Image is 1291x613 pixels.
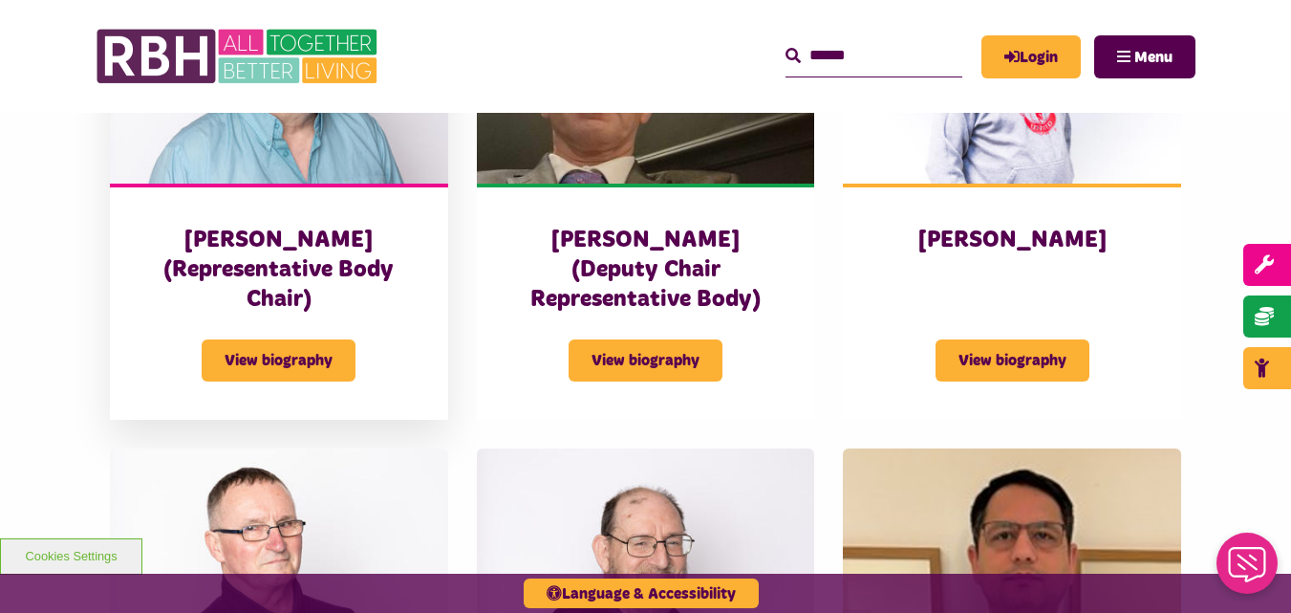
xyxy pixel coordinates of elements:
span: Menu [1134,50,1173,65]
span: View biography [569,339,722,382]
button: Navigation [1094,35,1195,78]
span: View biography [202,339,355,382]
h3: [PERSON_NAME] [881,226,1143,255]
h3: [PERSON_NAME] (Deputy Chair Representative Body) [515,226,777,316]
iframe: Netcall Web Assistant for live chat [1205,527,1291,613]
h3: [PERSON_NAME] (Representative Body Chair) [148,226,410,316]
a: MyRBH [981,35,1081,78]
span: View biography [936,339,1089,382]
button: Language & Accessibility [524,579,759,608]
img: RBH [96,19,382,94]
